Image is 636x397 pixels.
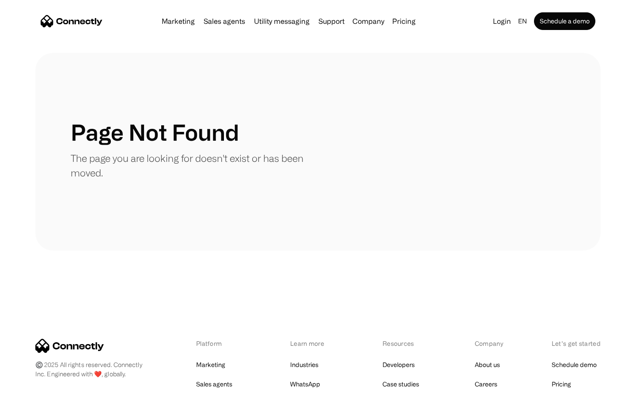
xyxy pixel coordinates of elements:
[489,15,515,27] a: Login
[552,378,571,390] a: Pricing
[290,339,337,348] div: Learn more
[18,382,53,394] ul: Language list
[382,359,415,371] a: Developers
[158,18,198,25] a: Marketing
[71,151,318,180] p: The page you are looking for doesn't exist or has been moved.
[315,18,348,25] a: Support
[389,18,419,25] a: Pricing
[552,359,597,371] a: Schedule demo
[552,339,601,348] div: Let’s get started
[475,378,497,390] a: Careers
[475,359,500,371] a: About us
[9,381,53,394] aside: Language selected: English
[382,339,429,348] div: Resources
[290,359,318,371] a: Industries
[196,378,232,390] a: Sales agents
[382,378,419,390] a: Case studies
[196,359,225,371] a: Marketing
[518,15,527,27] div: en
[200,18,249,25] a: Sales agents
[290,378,320,390] a: WhatsApp
[352,15,384,27] div: Company
[534,12,595,30] a: Schedule a demo
[250,18,313,25] a: Utility messaging
[71,119,239,146] h1: Page Not Found
[196,339,244,348] div: Platform
[475,339,506,348] div: Company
